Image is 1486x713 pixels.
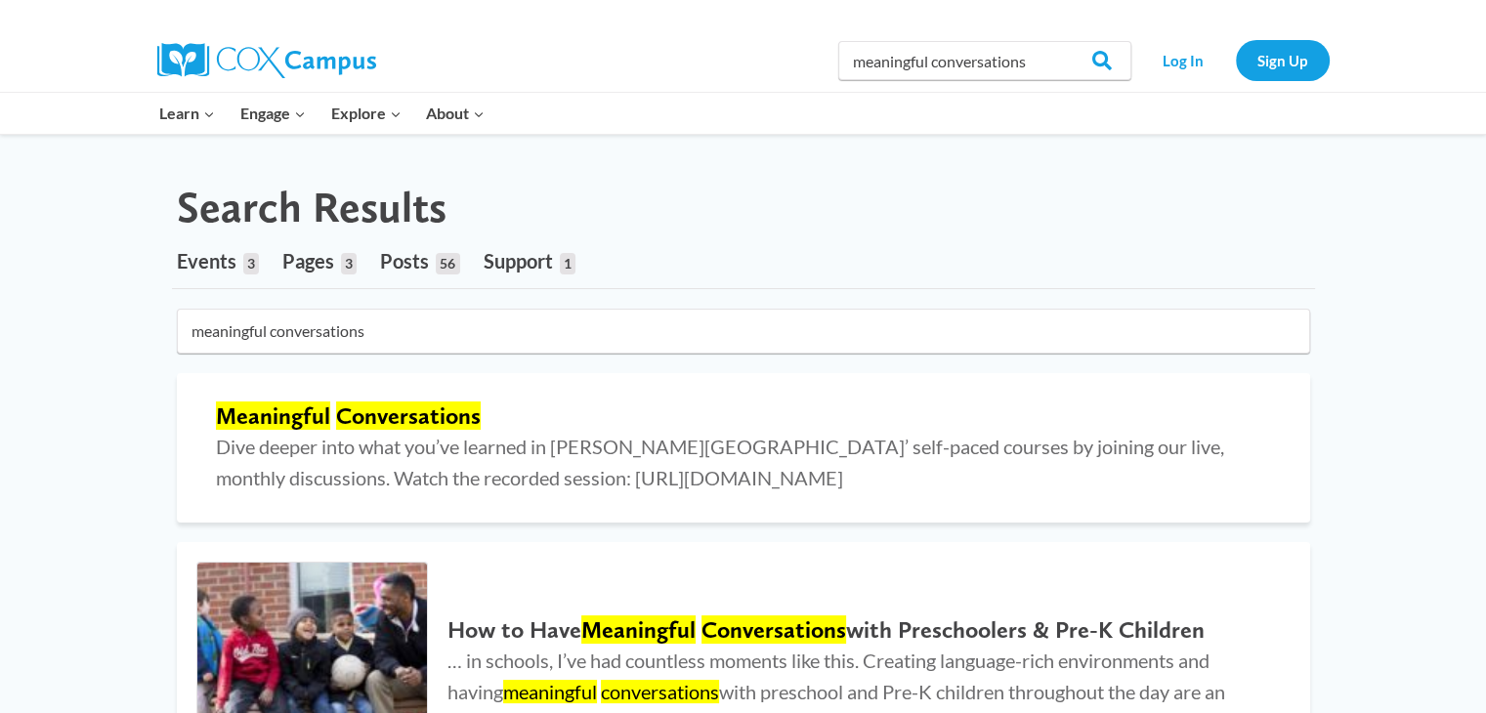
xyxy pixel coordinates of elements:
[484,233,575,288] a: Support1
[177,249,236,273] span: Events
[436,253,459,274] span: 56
[177,182,446,233] h1: Search Results
[177,373,1310,523] a: Meaningful Conversations Dive deeper into what you’ve learned in [PERSON_NAME][GEOGRAPHIC_DATA]’ ...
[157,43,376,78] img: Cox Campus
[560,253,575,274] span: 1
[148,93,497,134] nav: Primary Navigation
[148,93,229,134] button: Child menu of Learn
[503,680,597,703] mark: meaningful
[1141,40,1330,80] nav: Secondary Navigation
[336,401,481,430] mark: Conversations
[243,253,259,274] span: 3
[447,616,1270,645] h2: How to Have with Preschoolers & Pre-K Children
[601,680,719,703] mark: conversations
[177,233,259,288] a: Events3
[216,401,330,430] mark: Meaningful
[177,309,1310,354] input: Search for...
[1141,40,1226,80] a: Log In
[1236,40,1330,80] a: Sign Up
[341,253,357,274] span: 3
[318,93,414,134] button: Child menu of Explore
[701,615,846,644] mark: Conversations
[282,233,357,288] a: Pages3
[216,435,1224,489] span: Dive deeper into what you’ve learned in [PERSON_NAME][GEOGRAPHIC_DATA]’ self-paced courses by joi...
[413,93,497,134] button: Child menu of About
[484,249,553,273] span: Support
[228,93,318,134] button: Child menu of Engage
[380,249,429,273] span: Posts
[581,615,696,644] mark: Meaningful
[282,249,334,273] span: Pages
[838,41,1131,80] input: Search Cox Campus
[380,233,459,288] a: Posts56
